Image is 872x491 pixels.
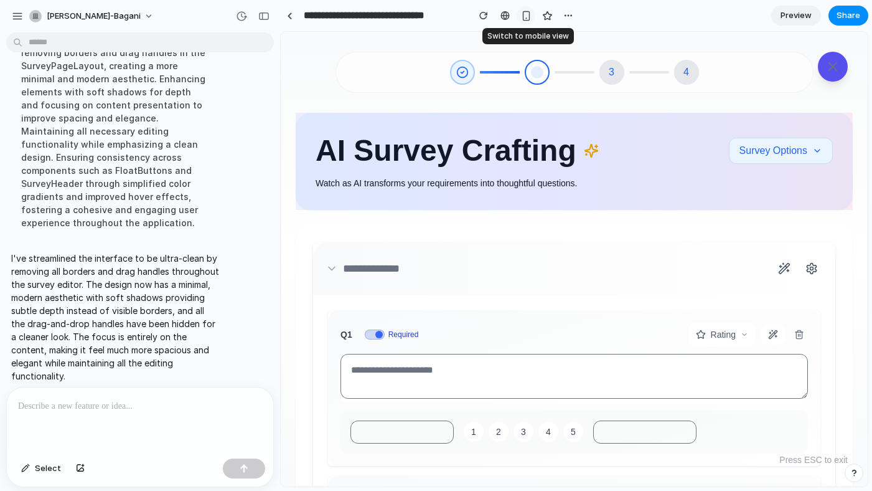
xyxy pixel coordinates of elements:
[328,34,334,47] span: 3
[108,298,138,308] span: Required
[11,26,219,237] div: Streamlining the user interface by removing borders and drag handles in the SurveyPageLayout, cre...
[15,459,67,479] button: Select
[11,252,219,383] p: I've streamlined the interface to be ultra-clean by removing all borders and drag handles through...
[35,145,552,158] p: Watch as AI transforms your requirements into thoughtful questions.
[499,421,567,435] div: Press ESC to exit
[24,6,160,26] button: [PERSON_NAME]-bagani
[283,390,302,410] div: 5
[60,296,72,310] span: Q1
[408,291,475,315] button: Rating
[35,101,296,137] h1: AI Survey Crafting
[79,297,143,310] button: Required
[393,28,418,53] button: 4
[208,390,228,410] div: 2
[482,28,574,44] div: Switch to mobile view
[47,279,540,434] div: Q1RequiredRating12345
[233,390,253,410] div: 3
[459,112,527,126] span: Survey Options
[47,10,141,22] span: [PERSON_NAME]-bagani
[781,9,812,22] span: Preview
[448,106,552,132] button: Survey Options
[828,6,868,26] button: Share
[319,28,344,53] button: 3
[403,34,408,47] span: 4
[183,390,203,410] div: 1
[771,6,821,26] a: Preview
[430,296,455,310] span: Rating
[35,462,61,475] span: Select
[837,9,860,22] span: Share
[258,390,278,410] div: 4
